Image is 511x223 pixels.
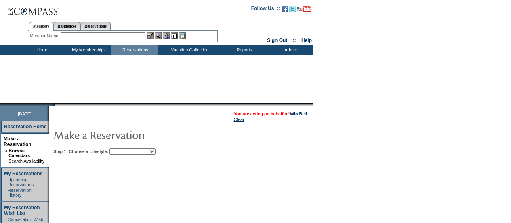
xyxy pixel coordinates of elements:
[171,32,178,39] img: Reservations
[179,32,186,39] img: b_calculator.gif
[282,8,288,13] a: Become our fan on Facebook
[80,22,111,30] a: Reservations
[8,159,44,164] a: Search Availability
[4,171,42,176] a: My Reservations
[297,8,311,13] a: Subscribe to our YouTube Channel
[290,111,307,116] a: Win Bell
[6,177,7,187] td: ·
[251,5,280,15] td: Follow Us ::
[65,45,111,55] td: My Memberships
[147,32,154,39] img: b_edit.gif
[8,177,34,187] a: Upcoming Reservations
[163,32,170,39] img: Impersonate
[155,32,162,39] img: View
[5,148,8,153] b: »
[220,45,267,55] td: Reports
[282,6,288,12] img: Become our fan on Facebook
[4,205,40,216] a: My Reservation Wish List
[234,111,307,116] span: You are acting on behalf of:
[267,45,313,55] td: Admin
[18,111,32,116] span: [DATE]
[53,22,80,30] a: Residences
[158,45,220,55] td: Vacation Collection
[5,159,8,164] td: ·
[289,8,296,13] a: Follow us on Twitter
[30,32,61,39] div: Member Name:
[29,22,54,31] a: Members
[293,38,296,43] span: ::
[111,45,158,55] td: Reservations
[6,188,7,198] td: ·
[52,103,55,106] img: promoShadowLeftCorner.gif
[301,38,312,43] a: Help
[53,127,215,143] img: pgTtlMakeReservation.gif
[8,188,32,198] a: Reservation History
[234,117,244,122] a: Clear
[297,6,311,12] img: Subscribe to our YouTube Channel
[289,6,296,12] img: Follow us on Twitter
[267,38,287,43] a: Sign Out
[53,149,108,154] b: Step 1: Choose a Lifestyle:
[4,124,46,130] a: Reservation Home
[8,148,30,158] a: Browse Calendars
[4,136,32,147] a: Make a Reservation
[18,45,65,55] td: Home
